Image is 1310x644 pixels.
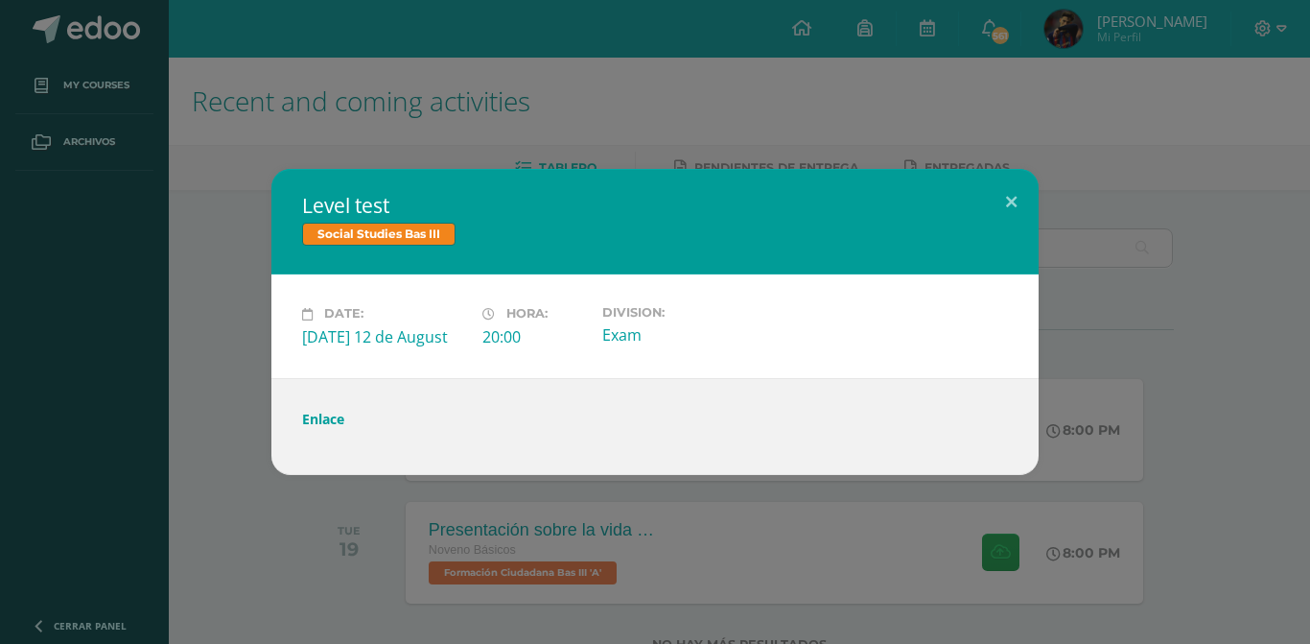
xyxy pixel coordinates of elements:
div: Exam [602,324,767,346]
a: Enlace [302,410,344,428]
button: Close (Esc) [984,169,1039,234]
div: [DATE] 12 de August [302,326,467,347]
span: Date: [324,307,363,322]
div: 20:00 [482,326,587,347]
span: Hora: [506,307,548,322]
label: Division: [602,305,767,320]
span: Social Studies Bas III [302,223,456,246]
h2: Level test [302,192,1008,219]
